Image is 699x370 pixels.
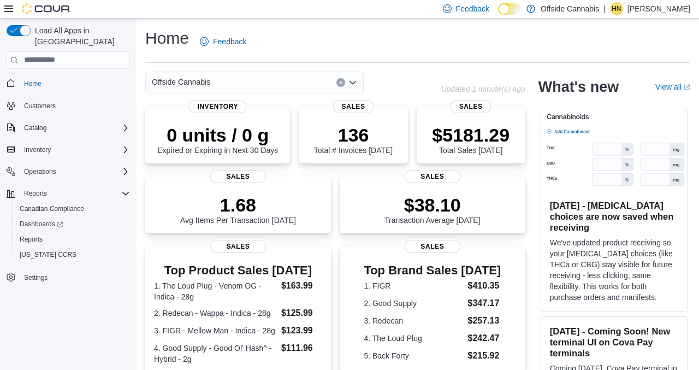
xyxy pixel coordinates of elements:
[154,325,277,336] dt: 3. FIGR - Mellow Man - Indica - 28g
[15,218,68,231] a: Dashboards
[20,143,130,156] span: Inventory
[188,100,247,113] span: Inventory
[24,273,48,282] span: Settings
[24,189,47,198] span: Reports
[20,204,84,213] span: Canadian Compliance
[20,99,130,113] span: Customers
[612,2,621,15] span: HN
[314,124,393,146] p: 136
[213,36,246,47] span: Feedback
[154,343,277,365] dt: 4. Good Supply - Good Ol' Hash^ - Hybrid - 2g
[180,194,296,216] p: 1.68
[11,201,134,216] button: Canadian Compliance
[2,75,134,91] button: Home
[550,237,679,303] p: We've updated product receiving so your [MEDICAL_DATA] choices (like THCa or CBG) stay visible fo...
[281,279,322,292] dd: $163.99
[610,2,623,15] div: Hannah Newlands
[210,240,266,253] span: Sales
[467,279,501,292] dd: $410.35
[456,3,489,14] span: Feedback
[20,235,43,244] span: Reports
[24,79,42,88] span: Home
[441,85,525,93] p: Updated 1 minute(s) ago
[22,3,71,14] img: Cova
[15,218,130,231] span: Dashboards
[2,120,134,136] button: Catalog
[196,31,251,52] a: Feedback
[157,124,278,146] p: 0 units / 0 g
[15,202,130,215] span: Canadian Compliance
[152,75,210,89] span: Offside Cannabis
[154,280,277,302] dt: 1. The Loud Plug - Venom OG - Indica - 28g
[538,78,619,96] h2: What's new
[20,99,60,113] a: Customers
[15,248,130,261] span: Washington CCRS
[20,187,51,200] button: Reports
[2,269,134,285] button: Settings
[20,77,130,90] span: Home
[145,27,189,49] h1: Home
[20,271,52,284] a: Settings
[467,314,501,327] dd: $257.13
[180,194,296,225] div: Avg Items Per Transaction [DATE]
[405,170,460,183] span: Sales
[467,297,501,310] dd: $347.17
[364,333,463,344] dt: 4. The Loud Plug
[364,350,463,361] dt: 5. Back Forty
[405,240,460,253] span: Sales
[20,121,130,134] span: Catalog
[20,270,130,284] span: Settings
[364,315,463,326] dt: 3. Redecan
[432,124,510,155] div: Total Sales [DATE]
[20,220,63,228] span: Dashboards
[281,307,322,320] dd: $125.99
[655,83,690,91] a: View allExternal link
[467,349,501,362] dd: $215.92
[157,124,278,155] div: Expired or Expiring in Next 30 Days
[24,124,46,132] span: Catalog
[432,124,510,146] p: $5181.29
[20,77,46,90] a: Home
[2,142,134,157] button: Inventory
[24,102,56,110] span: Customers
[364,298,463,309] dt: 2. Good Supply
[467,332,501,345] dd: $242.47
[603,2,606,15] p: |
[20,250,76,259] span: [US_STATE] CCRS
[384,194,481,216] p: $38.10
[348,78,357,87] button: Open list of options
[154,308,277,319] dt: 2. Redecan - Wappa - Indica - 28g
[15,233,130,246] span: Reports
[20,165,130,178] span: Operations
[31,25,130,47] span: Load All Apps in [GEOGRAPHIC_DATA]
[451,100,491,113] span: Sales
[20,187,130,200] span: Reports
[15,248,81,261] a: [US_STATE] CCRS
[550,326,679,359] h3: [DATE] - Coming Soon! New terminal UI on Cova Pay terminals
[384,194,481,225] div: Transaction Average [DATE]
[15,202,88,215] a: Canadian Compliance
[24,167,56,176] span: Operations
[281,342,322,355] dd: $111.96
[20,143,55,156] button: Inventory
[2,164,134,179] button: Operations
[11,247,134,262] button: [US_STATE] CCRS
[364,264,501,277] h3: Top Brand Sales [DATE]
[210,170,266,183] span: Sales
[11,232,134,247] button: Reports
[314,124,393,155] div: Total # Invoices [DATE]
[20,165,61,178] button: Operations
[550,200,679,233] h3: [DATE] - [MEDICAL_DATA] choices are now saved when receiving
[498,3,521,15] input: Dark Mode
[7,71,130,314] nav: Complex example
[336,78,345,87] button: Clear input
[2,98,134,114] button: Customers
[333,100,374,113] span: Sales
[24,145,51,154] span: Inventory
[364,280,463,291] dt: 1. FIGR
[20,121,51,134] button: Catalog
[15,233,47,246] a: Reports
[627,2,690,15] p: [PERSON_NAME]
[281,324,322,337] dd: $123.99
